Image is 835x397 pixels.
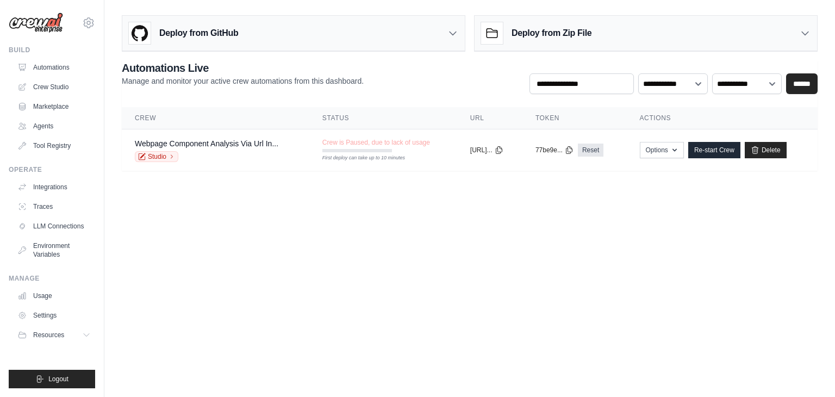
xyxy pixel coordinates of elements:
a: Reset [578,144,603,157]
img: GitHub Logo [129,22,151,44]
a: Marketplace [13,98,95,115]
a: Studio [135,151,178,162]
span: Resources [33,331,64,339]
button: Options [640,142,684,158]
h3: Deploy from Zip File [512,27,591,40]
a: Usage [13,287,95,305]
th: Token [522,107,627,129]
a: LLM Connections [13,218,95,235]
a: Crew Studio [13,78,95,96]
th: Status [309,107,457,129]
p: Manage and monitor your active crew automations from this dashboard. [122,76,364,86]
a: Agents [13,117,95,135]
img: Logo [9,13,63,33]
h3: Deploy from GitHub [159,27,238,40]
div: Build [9,46,95,54]
a: Tool Registry [13,137,95,154]
span: Crew is Paused, due to lack of usage [322,138,430,147]
button: 77be9e... [535,146,574,154]
a: Settings [13,307,95,324]
div: Manage [9,274,95,283]
button: Resources [13,326,95,344]
h2: Automations Live [122,60,364,76]
a: Traces [13,198,95,215]
a: Webpage Component Analysis Via Url In... [135,139,278,148]
div: First deploy can take up to 10 minutes [322,154,392,162]
a: Environment Variables [13,237,95,263]
th: URL [457,107,522,129]
span: Logout [48,375,68,383]
th: Actions [627,107,818,129]
a: Automations [13,59,95,76]
button: Logout [9,370,95,388]
a: Delete [745,142,787,158]
a: Re-start Crew [688,142,740,158]
th: Crew [122,107,309,129]
a: Integrations [13,178,95,196]
div: Operate [9,165,95,174]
